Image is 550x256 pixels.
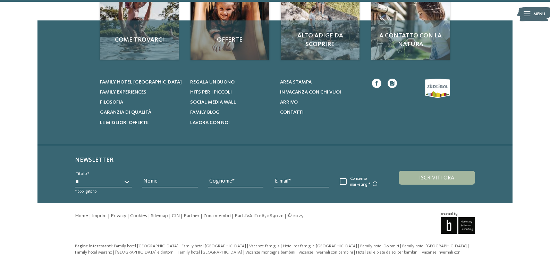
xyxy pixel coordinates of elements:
span: Consenso marketing [347,176,383,187]
span: Contatti [280,110,304,115]
span: Hits per i piccoli [190,90,232,95]
span: Family experiences [100,90,146,95]
span: Lavora con noi [190,120,230,125]
span: Garanzia di qualità [100,110,151,115]
span: © 2025 [287,213,303,218]
a: In vacanza con chi vuoi [280,89,362,96]
span: | [358,244,359,248]
span: Regala un buono [190,80,235,85]
a: Family hotel [GEOGRAPHIC_DATA] [181,244,247,248]
a: Hotel sulle piste da sci per bambini [356,250,420,255]
span: Family hotel [GEOGRAPHIC_DATA] [402,244,467,248]
span: | [354,250,355,255]
span: | [400,244,401,248]
span: Family hotel Merano [75,250,112,255]
span: Family hotel [GEOGRAPHIC_DATA] [178,250,242,255]
a: CIN [172,213,180,218]
span: | [243,250,244,255]
span: | [201,213,202,218]
a: Filosofia [100,99,182,106]
span: * obbligatorio [75,189,96,194]
span: Part.IVA IT01650890211 [235,213,284,218]
span: | [296,250,297,255]
span: Vacanze famiglia [249,244,280,248]
a: Garanzia di qualità [100,109,182,116]
span: Family hotel [GEOGRAPHIC_DATA] [114,244,178,248]
a: Family hotel [GEOGRAPHIC_DATA] [100,79,182,86]
span: Vacanze invernali con bambini [298,250,353,255]
a: Imprint [92,213,107,218]
span: In vacanza con chi vuoi [280,90,341,95]
span: | [179,244,180,248]
span: | [181,213,183,218]
a: Le migliori offerte [100,119,182,126]
span: Family hotel [GEOGRAPHIC_DATA] [100,80,182,85]
a: Cookies [130,213,147,218]
a: Area stampa [280,79,362,86]
span: Arrivo [280,100,298,105]
a: Lavora con noi [190,119,272,126]
span: Hotel sulle piste da sci per bambini [356,250,418,255]
a: Vacanze montagna bambini [245,250,296,255]
a: Family hotel [GEOGRAPHIC_DATA] [114,244,179,248]
span: Area stampa [280,80,312,85]
span: | [420,250,421,255]
span: Iscriviti ora [419,175,454,181]
a: [GEOGRAPHIC_DATA] e dintorni [115,250,176,255]
span: Family Blog [190,110,220,115]
span: Family hotel [GEOGRAPHIC_DATA] [181,244,246,248]
span: | [108,213,110,218]
img: Brandnamic GmbH | Leading Hospitality Solutions [441,212,475,234]
span: Filosofia [100,100,123,105]
button: Iscriviti ora [399,171,475,185]
span: | [285,213,286,218]
span: Vacanze montagna bambini [245,250,295,255]
span: | [148,213,150,218]
a: Family Blog [190,109,272,116]
span: | [281,244,282,248]
a: Family hotel Dolomiti [360,244,400,248]
span: Offerte [197,36,263,44]
span: | [169,213,171,218]
a: Hits per i piccoli [190,89,272,96]
span: | [176,250,177,255]
span: [GEOGRAPHIC_DATA] e dintorni [115,250,175,255]
a: Home [75,213,88,218]
span: | [89,213,91,218]
span: Social Media Wall [190,100,236,105]
a: Regala un buono [190,79,272,86]
span: Le migliori offerte [100,120,149,125]
a: Family hotel [GEOGRAPHIC_DATA] [178,250,243,255]
a: Partner [184,213,200,218]
a: Contatti [280,109,362,116]
span: Alto Adige da scoprire [287,32,353,49]
span: | [468,244,469,248]
a: Arrivo [280,99,362,106]
span: Family hotel Dolomiti [360,244,399,248]
span: Pagine interessanti: [75,244,113,248]
a: Sitemap [151,213,168,218]
a: Family hotel [GEOGRAPHIC_DATA] [402,244,468,248]
a: Vacanze invernali con bambini [298,250,354,255]
span: | [127,213,129,218]
a: Privacy [111,213,126,218]
a: Zona membri [203,213,231,218]
span: Newsletter [75,157,113,163]
span: | [113,250,114,255]
a: Family experiences [100,89,182,96]
a: Vacanze famiglia [249,244,281,248]
a: Family hotel Merano [75,250,113,255]
span: Come trovarci [106,36,172,44]
a: Hotel per famiglie [GEOGRAPHIC_DATA] [283,244,358,248]
a: Social Media Wall [190,99,272,106]
span: Hotel per famiglie [GEOGRAPHIC_DATA] [283,244,357,248]
span: A contatto con la natura [378,32,444,49]
span: | [232,213,234,218]
span: | [247,244,248,248]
